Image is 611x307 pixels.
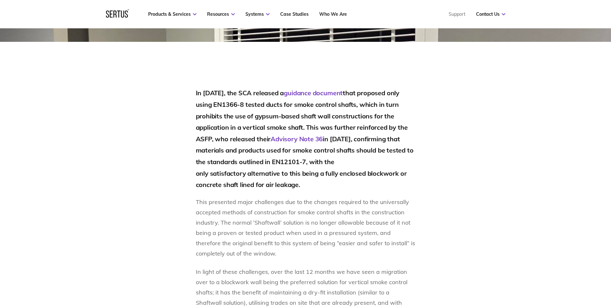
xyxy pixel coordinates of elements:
a: guidance document [284,89,343,97]
a: Case Studies [280,11,309,17]
a: Contact Us [476,11,505,17]
a: Who We Are [319,11,347,17]
a: Support [449,11,465,17]
a: Resources [207,11,235,17]
a: Systems [245,11,270,17]
a: Products & Services [148,11,196,17]
a: Advisory Note 36 [271,135,323,143]
h2: In [DATE], the SCA released a that proposed only using EN1366-8 tested ducts for smoke control sh... [196,87,415,190]
p: This presented major challenges due to the changes required to the universally accepted methods o... [196,197,415,259]
iframe: Chat Widget [495,232,611,307]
